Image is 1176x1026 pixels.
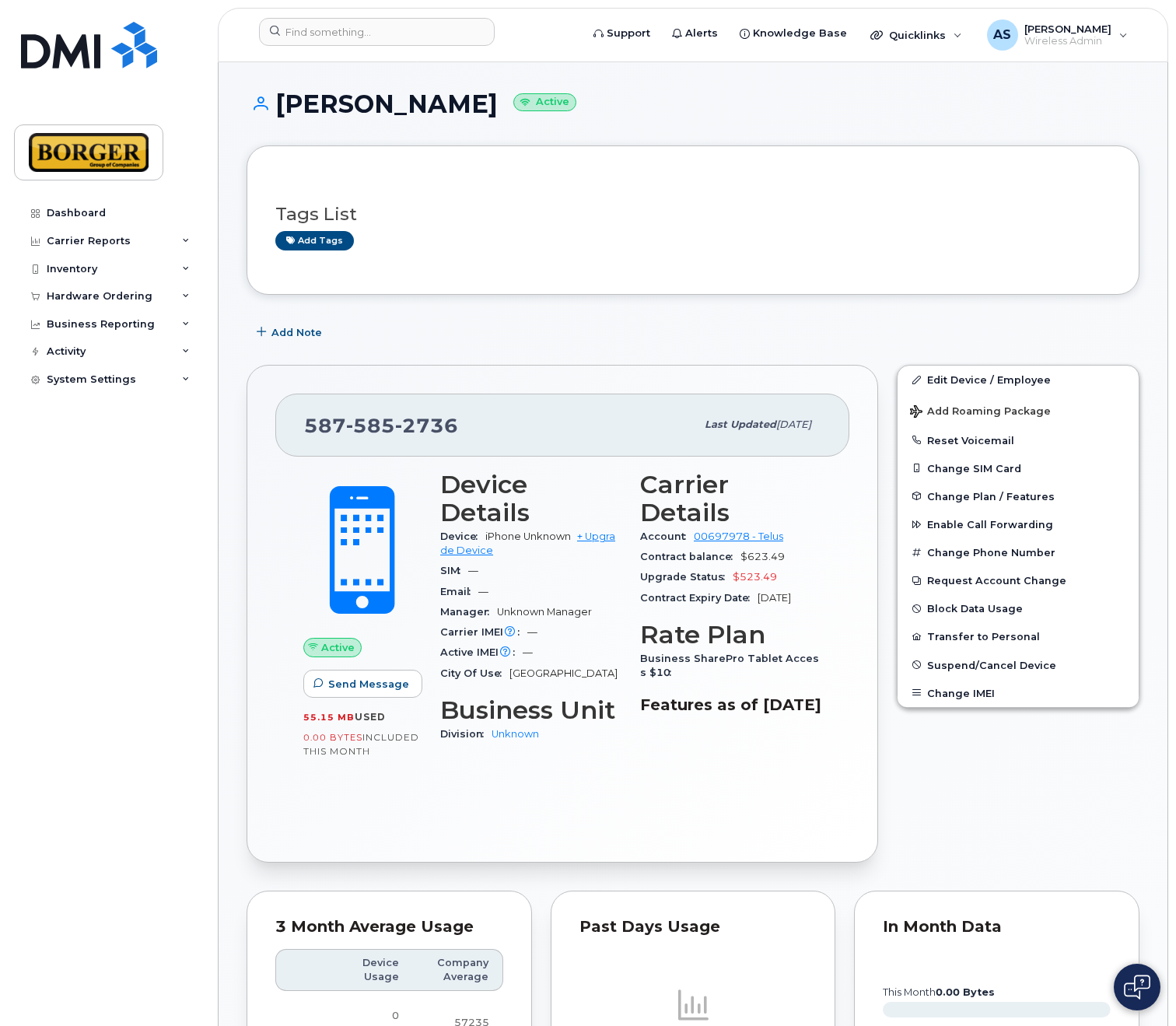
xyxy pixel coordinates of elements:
span: Suspend/Cancel Device [927,659,1056,671]
span: Manager [440,606,497,618]
span: [GEOGRAPHIC_DATA] [509,667,618,679]
span: included this month [303,731,419,757]
h3: Features as of [DATE] [640,695,821,714]
span: Active [321,640,355,655]
a: Unknown [492,728,539,740]
h3: Carrier Details [640,471,821,527]
span: $623.49 [740,551,785,562]
h3: Tags List [275,205,1111,224]
span: Carrier IMEI [440,626,527,638]
h3: Business Unit [440,696,621,724]
text: this month [882,986,995,998]
span: Account [640,531,694,542]
h3: Rate Plan [640,621,821,649]
small: Active [513,93,576,111]
span: Contract balance [640,551,740,562]
span: SIM [440,565,468,576]
span: Add Roaming Package [910,405,1051,420]
span: used [355,711,386,723]
a: Edit Device / Employee [898,366,1139,394]
span: 0.00 Bytes [303,732,362,743]
span: — [478,586,488,597]
span: 585 [346,414,395,437]
span: — [523,646,533,658]
div: In Month Data [883,919,1111,935]
button: Change Phone Number [898,538,1139,566]
img: Open chat [1124,975,1150,1000]
button: Change IMEI [898,679,1139,707]
span: [DATE] [776,418,811,430]
span: Active IMEI [440,646,523,658]
button: Add Note [247,318,335,346]
span: — [468,565,478,576]
span: Email [440,586,478,597]
span: Unknown Manager [497,606,592,618]
h3: Device Details [440,471,621,527]
button: Request Account Change [898,566,1139,594]
button: Reset Voicemail [898,426,1139,454]
span: $523.49 [733,571,777,583]
span: Device [440,531,485,542]
button: Add Roaming Package [898,394,1139,426]
span: Last updated [705,418,776,430]
span: — [527,626,537,638]
span: 587 [304,414,458,437]
button: Change SIM Card [898,454,1139,482]
button: Suspend/Cancel Device [898,651,1139,679]
th: Device Usage [332,949,413,992]
div: 3 Month Average Usage [275,919,503,935]
span: Enable Call Forwarding [927,519,1053,531]
h1: [PERSON_NAME] [247,90,1139,117]
button: Block Data Usage [898,594,1139,622]
span: Division [440,728,492,740]
div: Past Days Usage [579,919,807,935]
button: Send Message [303,670,422,698]
th: Company Average [413,949,503,992]
span: Business SharePro Tablet Access $10 [640,653,819,678]
button: Change Plan / Features [898,482,1139,510]
tspan: 0.00 Bytes [936,986,995,998]
span: 2736 [395,414,458,437]
span: Send Message [328,677,409,692]
span: Upgrade Status [640,571,733,583]
span: Contract Expiry Date [640,592,758,604]
span: Add Note [271,325,322,340]
a: Add tags [275,231,354,250]
span: iPhone Unknown [485,531,571,542]
button: Enable Call Forwarding [898,510,1139,538]
button: Transfer to Personal [898,622,1139,650]
span: City Of Use [440,667,509,679]
a: 00697978 - Telus [694,531,783,542]
span: 55.15 MB [303,712,355,723]
span: Change Plan / Features [927,490,1055,502]
span: [DATE] [758,592,791,604]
